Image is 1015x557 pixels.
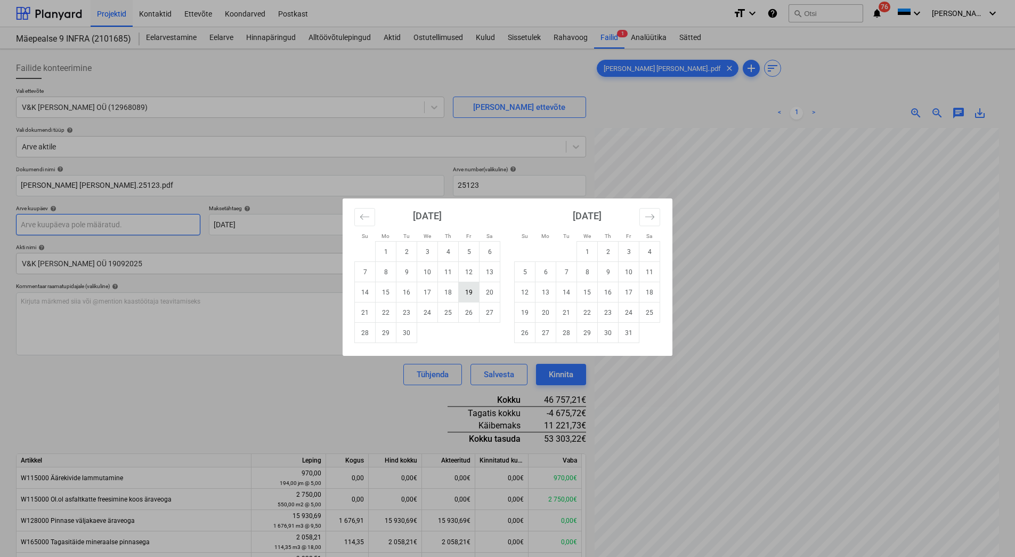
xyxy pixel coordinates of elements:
[480,282,500,303] td: Saturday, September 20, 2025
[480,242,500,262] td: Saturday, September 6, 2025
[541,233,549,239] small: Mo
[962,506,1015,557] iframe: Chat Widget
[354,208,375,226] button: Move backward to switch to the previous month.
[355,323,376,343] td: Sunday, September 28, 2025
[598,303,619,323] td: Thursday, October 23, 2025
[417,282,438,303] td: Wednesday, September 17, 2025
[459,242,480,262] td: Friday, September 5, 2025
[639,242,660,262] td: Saturday, October 4, 2025
[535,323,556,343] td: Monday, October 27, 2025
[577,323,598,343] td: Wednesday, October 29, 2025
[438,242,459,262] td: Thursday, September 4, 2025
[556,282,577,303] td: Tuesday, October 14, 2025
[515,262,535,282] td: Sunday, October 5, 2025
[355,282,376,303] td: Sunday, September 14, 2025
[355,262,376,282] td: Sunday, September 7, 2025
[577,262,598,282] td: Wednesday, October 8, 2025
[515,282,535,303] td: Sunday, October 12, 2025
[438,303,459,323] td: Thursday, September 25, 2025
[639,208,660,226] button: Move forward to switch to the next month.
[438,262,459,282] td: Thursday, September 11, 2025
[480,262,500,282] td: Saturday, September 13, 2025
[639,262,660,282] td: Saturday, October 11, 2025
[619,303,639,323] td: Friday, October 24, 2025
[376,242,396,262] td: Monday, September 1, 2025
[376,262,396,282] td: Monday, September 8, 2025
[396,262,417,282] td: Tuesday, September 9, 2025
[355,303,376,323] td: Sunday, September 21, 2025
[438,282,459,303] td: Thursday, September 18, 2025
[515,303,535,323] td: Sunday, October 19, 2025
[556,323,577,343] td: Tuesday, October 28, 2025
[459,303,480,323] td: Friday, September 26, 2025
[376,282,396,303] td: Monday, September 15, 2025
[619,262,639,282] td: Friday, October 10, 2025
[376,323,396,343] td: Monday, September 29, 2025
[577,242,598,262] td: Wednesday, October 1, 2025
[598,282,619,303] td: Thursday, October 16, 2025
[598,323,619,343] td: Thursday, October 30, 2025
[639,282,660,303] td: Saturday, October 18, 2025
[343,198,672,356] div: Calendar
[573,210,602,221] strong: [DATE]
[619,282,639,303] td: Friday, October 17, 2025
[396,323,417,343] td: Tuesday, September 30, 2025
[605,233,611,239] small: Th
[381,233,389,239] small: Mo
[619,242,639,262] td: Friday, October 3, 2025
[376,303,396,323] td: Monday, September 22, 2025
[403,233,410,239] small: Tu
[396,282,417,303] td: Tuesday, September 16, 2025
[646,233,652,239] small: Sa
[424,233,431,239] small: We
[459,262,480,282] td: Friday, September 12, 2025
[417,262,438,282] td: Wednesday, September 10, 2025
[535,262,556,282] td: Monday, October 6, 2025
[417,303,438,323] td: Wednesday, September 24, 2025
[619,323,639,343] td: Friday, October 31, 2025
[577,282,598,303] td: Wednesday, October 15, 2025
[583,233,591,239] small: We
[396,303,417,323] td: Tuesday, September 23, 2025
[486,233,492,239] small: Sa
[556,262,577,282] td: Tuesday, October 7, 2025
[362,233,368,239] small: Su
[556,303,577,323] td: Tuesday, October 21, 2025
[598,262,619,282] td: Thursday, October 9, 2025
[522,233,528,239] small: Su
[480,303,500,323] td: Saturday, September 27, 2025
[639,303,660,323] td: Saturday, October 25, 2025
[563,233,570,239] small: Tu
[535,282,556,303] td: Monday, October 13, 2025
[459,282,480,303] td: Friday, September 19, 2025
[577,303,598,323] td: Wednesday, October 22, 2025
[598,242,619,262] td: Thursday, October 2, 2025
[396,242,417,262] td: Tuesday, September 2, 2025
[515,323,535,343] td: Sunday, October 26, 2025
[626,233,631,239] small: Fr
[413,210,442,221] strong: [DATE]
[535,303,556,323] td: Monday, October 20, 2025
[445,233,451,239] small: Th
[417,242,438,262] td: Wednesday, September 3, 2025
[466,233,471,239] small: Fr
